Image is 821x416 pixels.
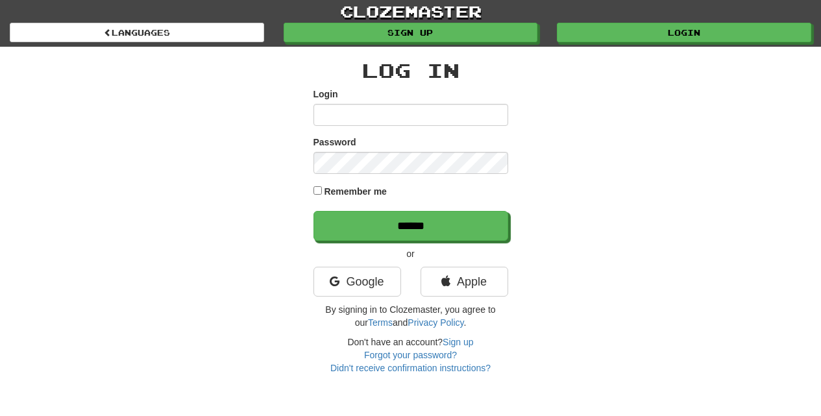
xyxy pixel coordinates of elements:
[368,317,393,328] a: Terms
[313,247,508,260] p: or
[443,337,473,347] a: Sign up
[421,267,508,297] a: Apple
[324,185,387,198] label: Remember me
[313,303,508,329] p: By signing in to Clozemaster, you agree to our and .
[313,267,401,297] a: Google
[313,336,508,374] div: Don't have an account?
[330,363,491,373] a: Didn't receive confirmation instructions?
[313,88,338,101] label: Login
[313,60,508,81] h2: Log In
[10,23,264,42] a: Languages
[284,23,538,42] a: Sign up
[313,136,356,149] label: Password
[408,317,463,328] a: Privacy Policy
[557,23,811,42] a: Login
[364,350,457,360] a: Forgot your password?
